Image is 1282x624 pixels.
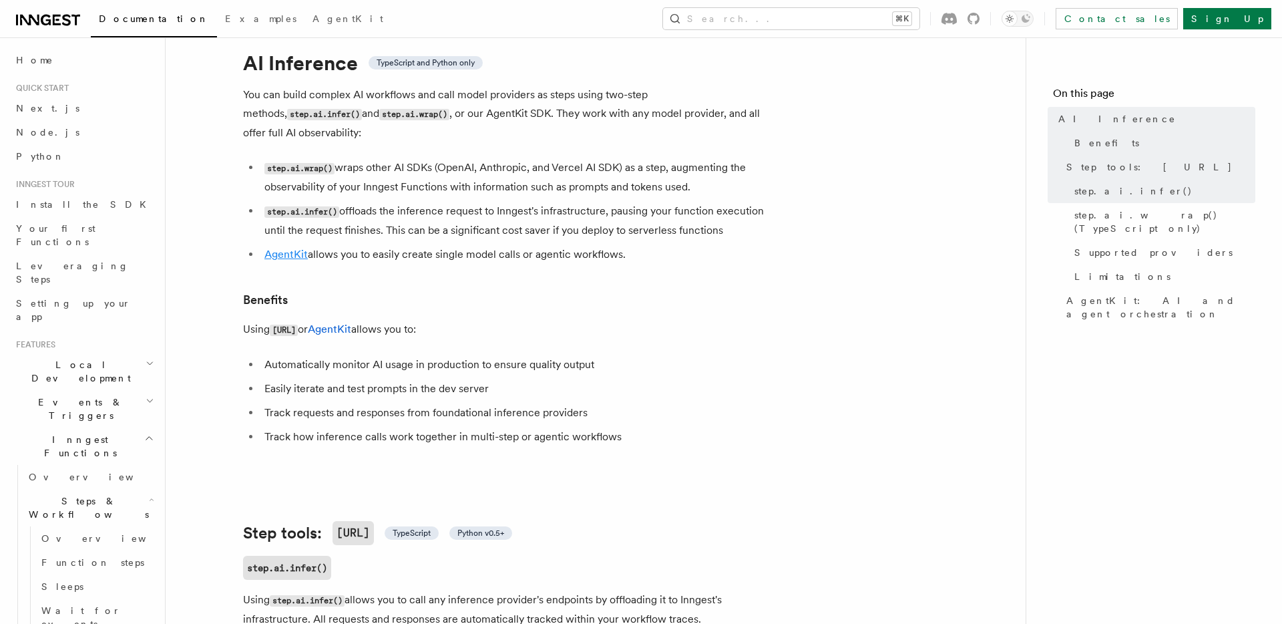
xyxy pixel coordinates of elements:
code: step.ai.infer() [264,206,339,218]
a: AgentKit [264,248,308,261]
a: step.ai.infer() [1069,179,1255,203]
a: Benefits [243,291,288,309]
code: [URL] [333,521,374,545]
code: [URL] [270,325,298,336]
span: Inngest Functions [11,433,144,460]
button: Inngest Functions [11,428,157,465]
button: Steps & Workflows [23,489,157,526]
li: Automatically monitor AI usage in production to ensure quality output [260,355,777,374]
a: Documentation [91,4,217,37]
a: Your first Functions [11,216,157,254]
span: Python v0.5+ [457,528,504,538]
a: AI Inference [1053,107,1255,131]
span: Sleeps [41,581,83,592]
span: Quick start [11,83,69,94]
a: Overview [23,465,157,489]
a: Limitations [1069,265,1255,289]
button: Toggle dark mode [1002,11,1034,27]
span: step.ai.wrap() (TypeScript only) [1074,208,1255,235]
span: Your first Functions [16,223,95,247]
a: Examples [217,4,304,36]
span: Documentation [99,13,209,24]
a: Next.js [11,96,157,120]
li: Easily iterate and test prompts in the dev server [260,379,777,398]
li: allows you to easily create single model calls or agentic workflows. [260,245,777,264]
span: TypeScript [393,528,431,538]
button: Search...⌘K [663,8,919,29]
span: TypeScript and Python only [377,57,475,68]
code: step.ai.wrap() [264,163,335,174]
a: step.ai.infer() [243,556,331,580]
span: Supported providers [1074,246,1233,259]
code: step.ai.wrap() [379,109,449,120]
a: AgentKit [304,4,391,36]
a: Sign Up [1183,8,1271,29]
a: Install the SDK [11,192,157,216]
span: AgentKit: AI and agent orchestration [1066,294,1255,321]
span: Features [11,339,55,350]
span: Setting up your app [16,298,131,322]
a: Supported providers [1069,241,1255,265]
span: Step tools: [URL] [1066,160,1233,174]
span: Steps & Workflows [23,494,149,521]
code: step.ai.infer() [287,109,362,120]
a: Home [11,48,157,72]
span: Next.js [16,103,79,114]
span: Examples [225,13,296,24]
span: Benefits [1074,136,1139,150]
a: Leveraging Steps [11,254,157,291]
span: Python [16,151,65,162]
a: Overview [36,526,157,551]
li: Track requests and responses from foundational inference providers [260,404,777,422]
a: Step tools: [URL] [1061,155,1255,179]
span: Leveraging Steps [16,261,129,285]
button: Events & Triggers [11,390,157,428]
a: Python [11,144,157,168]
span: Local Development [11,358,146,385]
span: Node.js [16,127,79,138]
kbd: ⌘K [893,12,911,25]
a: AgentKit [308,323,351,335]
span: Events & Triggers [11,396,146,422]
p: Using or allows you to: [243,320,777,339]
a: Node.js [11,120,157,144]
span: AI Inference [1058,112,1176,126]
span: Install the SDK [16,199,154,210]
p: You can build complex AI workflows and call model providers as steps using two-step methods, and ... [243,86,777,142]
a: Step tools:[URL] TypeScript Python v0.5+ [243,521,512,545]
a: Benefits [1069,131,1255,155]
li: Track how inference calls work together in multi-step or agentic workflows [260,428,777,446]
h4: On this page [1053,86,1255,107]
code: step.ai.infer() [270,595,345,607]
h1: AI Inference [243,51,777,75]
span: Limitations [1074,270,1170,283]
button: Local Development [11,353,157,390]
a: Setting up your app [11,291,157,329]
a: Function steps [36,551,157,575]
li: wraps other AI SDKs (OpenAI, Anthropic, and Vercel AI SDK) as a step, augmenting the observabilit... [260,158,777,196]
span: Inngest tour [11,179,75,190]
span: Home [16,53,53,67]
li: offloads the inference request to Inngest's infrastructure, pausing your function execution until... [260,202,777,240]
a: Contact sales [1056,8,1178,29]
a: AgentKit: AI and agent orchestration [1061,289,1255,326]
span: Overview [29,472,166,482]
a: step.ai.wrap() (TypeScript only) [1069,203,1255,241]
span: Overview [41,533,179,544]
a: Sleeps [36,575,157,599]
span: AgentKit [312,13,383,24]
span: Function steps [41,557,144,568]
span: step.ai.infer() [1074,184,1193,198]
